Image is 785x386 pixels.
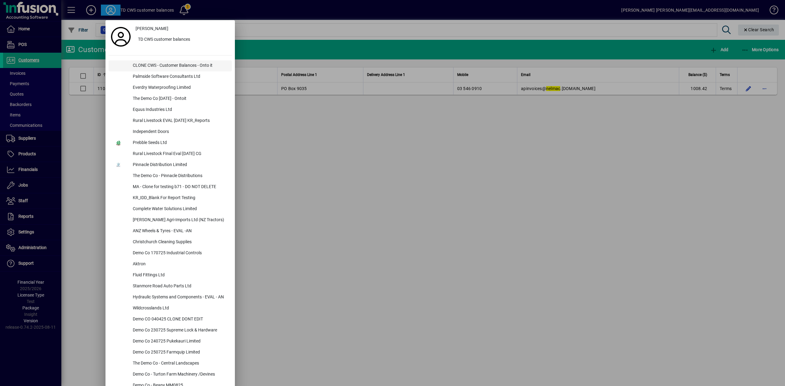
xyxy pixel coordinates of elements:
[128,325,232,336] div: Demo Co 230725 Supreme Lock & Hardware
[128,71,232,82] div: Palmside Software Consultants Ltd
[128,115,232,127] div: Rural Livestock EVAL [DATE] KR_Reports
[109,31,133,42] a: Profile
[128,60,232,71] div: CLONE CWS - Customer Balances - Onto it
[109,204,232,215] button: Complete Water Solutions Limited
[109,303,232,314] button: Wildcrosslands Ltd
[128,182,232,193] div: MA - Clone for testing b71 - DO NOT DELETE
[128,259,232,270] div: Aktron
[109,358,232,369] button: The Demo Co - Central Landscapes
[133,23,232,34] a: [PERSON_NAME]
[109,281,232,292] button: Stanmore Road Auto Parts Ltd
[128,204,232,215] div: Complete Water Solutions Limited
[128,358,232,369] div: The Demo Co - Central Landscapes
[109,369,232,380] button: Demo Co - Turton Farm Machinery /Devines
[109,149,232,160] button: Rural Livestock FInal Eval [DATE] CG
[109,336,232,347] button: Demo Co 240725 Pukekauri Limited
[109,115,232,127] button: Rural Livestock EVAL [DATE] KR_Reports
[109,71,232,82] button: Palmside Software Consultants Ltd
[109,193,232,204] button: KR_IDD_Blank For Report Testing
[109,82,232,93] button: Everdry Waterproofing Limited
[128,127,232,138] div: Independent Doors
[128,104,232,115] div: Equus Industries Ltd
[128,93,232,104] div: The Demo Co [DATE] - Ontoit
[109,292,232,303] button: Hydraulic Systems and Components - EVAL - AN
[128,347,232,358] div: Demo Co 250725 Farmquip Limited
[128,226,232,237] div: ANZ Wheels & Tyres - EVAL -AN
[128,138,232,149] div: Prebble Seeds Ltd
[128,248,232,259] div: Demo Co 170725 Industrial Controls
[128,82,232,93] div: Everdry Waterproofing Limited
[128,193,232,204] div: KR_IDD_Blank For Report Testing
[128,336,232,347] div: Demo Co 240725 Pukekauri Limited
[109,93,232,104] button: The Demo Co [DATE] - Ontoit
[109,314,232,325] button: Demo CO 040425 CLONE DONT EDIT
[109,215,232,226] button: [PERSON_NAME] Agri-Imports Ltd (NZ Tractors)
[109,248,232,259] button: Demo Co 170725 Industrial Controls
[109,104,232,115] button: Equus Industries Ltd
[109,171,232,182] button: The Demo Co - Pinnacle Distributions
[109,138,232,149] button: Prebble Seeds Ltd
[109,160,232,171] button: Pinnacle Distribution Limited
[109,325,232,336] button: Demo Co 230725 Supreme Lock & Hardware
[128,292,232,303] div: Hydraulic Systems and Components - EVAL - AN
[128,270,232,281] div: Fluid Fittings Ltd
[109,347,232,358] button: Demo Co 250725 Farmquip Limited
[109,226,232,237] button: ANZ Wheels & Tyres - EVAL -AN
[128,281,232,292] div: Stanmore Road Auto Parts Ltd
[128,215,232,226] div: [PERSON_NAME] Agri-Imports Ltd (NZ Tractors)
[128,171,232,182] div: The Demo Co - Pinnacle Distributions
[136,25,168,32] span: [PERSON_NAME]
[128,314,232,325] div: Demo CO 040425 CLONE DONT EDIT
[109,237,232,248] button: Christchurch Cleaning Supplies
[128,149,232,160] div: Rural Livestock FInal Eval [DATE] CG
[109,182,232,193] button: MA - Clone for testing b71 - DO NOT DELETE
[109,259,232,270] button: Aktron
[109,60,232,71] button: CLONE CWS - Customer Balances - Onto it
[128,303,232,314] div: Wildcrosslands Ltd
[128,160,232,171] div: Pinnacle Distribution Limited
[109,127,232,138] button: Independent Doors
[109,270,232,281] button: Fluid Fittings Ltd
[128,237,232,248] div: Christchurch Cleaning Supplies
[128,369,232,380] div: Demo Co - Turton Farm Machinery /Devines
[133,34,232,45] button: TD CWS customer balances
